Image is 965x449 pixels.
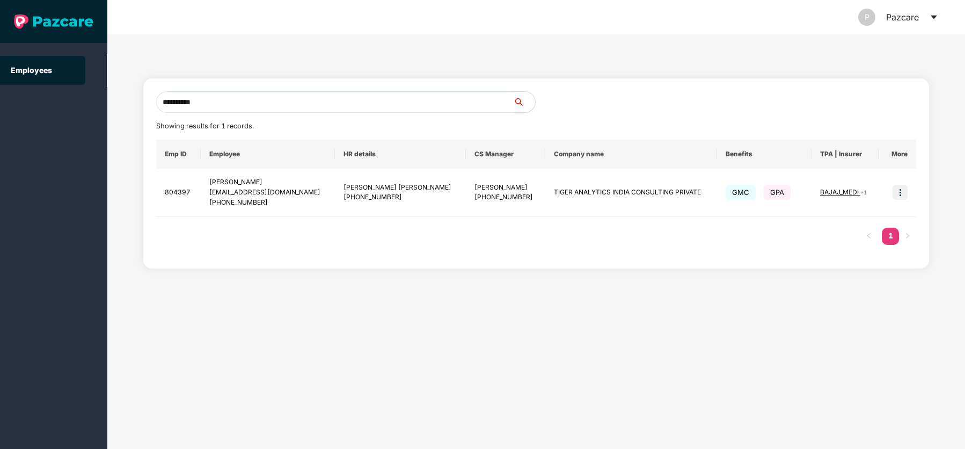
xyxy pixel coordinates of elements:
[882,228,899,245] li: 1
[879,140,917,169] th: More
[860,228,878,245] button: left
[466,140,545,169] th: CS Manager
[474,192,537,202] div: [PHONE_NUMBER]
[860,189,867,195] span: + 1
[201,140,335,169] th: Employee
[866,233,872,239] span: left
[513,91,536,113] button: search
[209,198,326,208] div: [PHONE_NUMBER]
[156,140,201,169] th: Emp ID
[156,169,201,217] td: 804397
[812,140,879,169] th: TPA | Insurer
[882,228,899,244] a: 1
[343,183,457,193] div: [PERSON_NAME] [PERSON_NAME]
[904,233,911,239] span: right
[335,140,466,169] th: HR details
[930,13,938,21] span: caret-down
[717,140,812,169] th: Benefits
[343,192,457,202] div: [PHONE_NUMBER]
[156,122,254,130] span: Showing results for 1 records.
[209,187,326,198] div: [EMAIL_ADDRESS][DOMAIN_NAME]
[545,140,717,169] th: Company name
[726,185,756,200] span: GMC
[899,228,916,245] li: Next Page
[764,185,791,200] span: GPA
[209,177,326,187] div: [PERSON_NAME]
[860,228,878,245] li: Previous Page
[820,188,860,196] span: BAJAJ_MEDI
[513,98,535,106] span: search
[11,66,52,75] a: Employees
[899,228,916,245] button: right
[545,169,717,217] td: TIGER ANALYTICS INDIA CONSULTING PRIVATE
[865,9,869,26] span: P
[893,185,908,200] img: icon
[474,183,537,193] div: [PERSON_NAME]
